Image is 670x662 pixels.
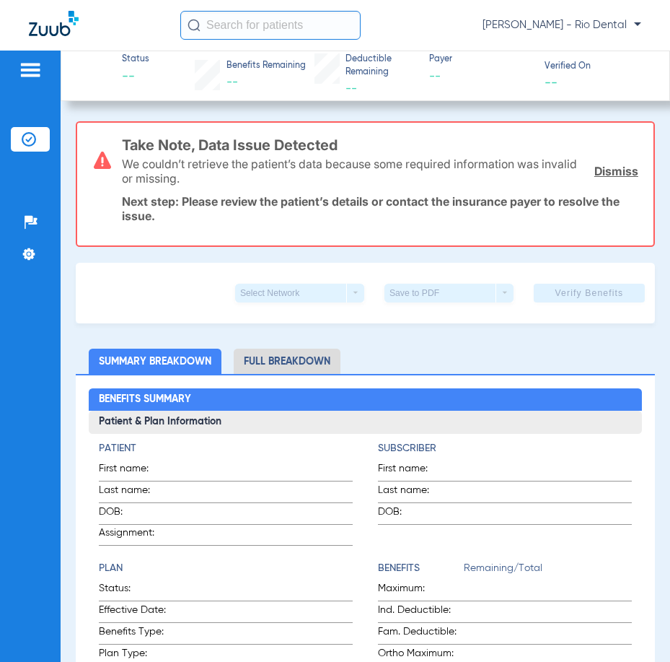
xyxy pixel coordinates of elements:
[345,53,416,79] span: Deductible Remaining
[99,603,205,622] span: Effective Date:
[378,461,449,481] span: First name:
[378,441,632,456] h4: Subscriber
[89,411,643,434] h3: Patient & Plan Information
[226,60,306,73] span: Benefits Remaining
[378,505,449,524] span: DOB:
[429,68,532,86] span: --
[594,164,638,178] a: Dismiss
[122,138,638,152] h3: Take Note, Data Issue Detected
[378,624,464,644] span: Fam. Deductible:
[89,388,643,411] h2: Benefits Summary
[99,461,169,481] span: First name:
[99,483,169,502] span: Last name:
[99,441,353,456] h4: Patient
[598,593,670,662] iframe: Chat Widget
[99,581,205,601] span: Status:
[29,11,79,36] img: Zuub Logo
[234,349,340,374] li: Full Breakdown
[99,624,205,644] span: Benefits Type:
[226,77,238,88] span: --
[122,194,638,223] p: Next step: Please review the patient’s details or contact the insurance payer to resolve the issue.
[545,74,557,90] span: --
[122,53,149,66] span: Status
[122,157,584,186] p: We couldn’t retrieve the patient’s data because some required information was invalid or missing.
[378,603,464,622] span: Ind. Deductible:
[378,561,464,576] h4: Benefits
[19,61,42,79] img: hamburger-icon
[180,11,361,40] input: Search for patients
[122,68,149,86] span: --
[345,83,357,95] span: --
[188,19,200,32] img: Search Icon
[89,349,221,374] li: Summary Breakdown
[99,526,169,545] span: Assignment:
[482,18,641,32] span: [PERSON_NAME] - Rio Dental
[378,581,464,601] span: Maximum:
[464,561,632,581] span: Remaining/Total
[99,561,353,576] h4: Plan
[94,152,111,169] img: error-icon
[429,53,532,66] span: Payer
[545,61,647,74] span: Verified On
[378,561,464,581] app-breakdown-title: Benefits
[378,483,449,502] span: Last name:
[99,505,169,524] span: DOB:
